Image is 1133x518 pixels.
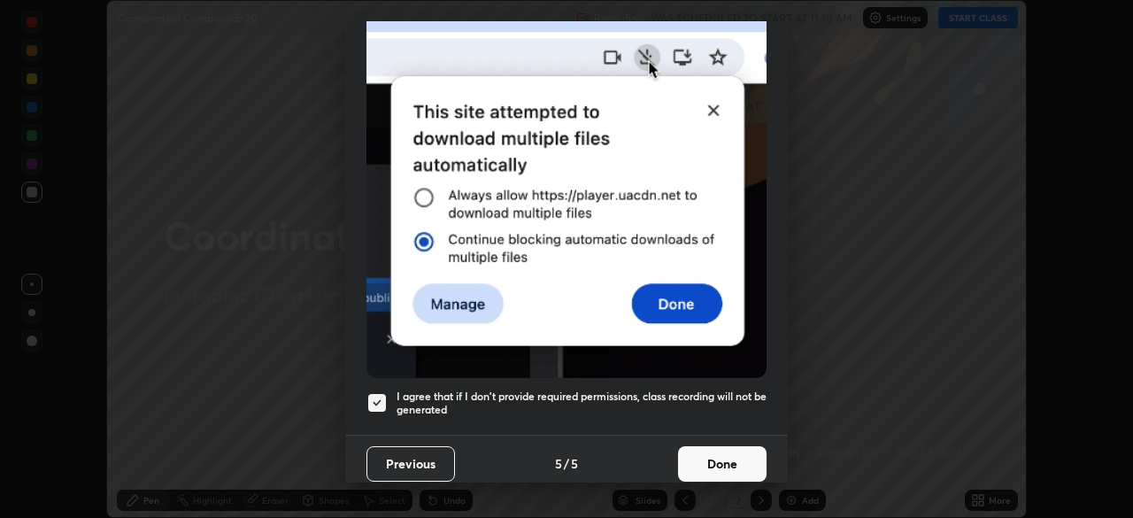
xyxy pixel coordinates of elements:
h4: 5 [555,454,562,473]
h4: / [564,454,569,473]
button: Previous [366,446,455,482]
h4: 5 [571,454,578,473]
h5: I agree that if I don't provide required permissions, class recording will not be generated [397,390,767,417]
button: Done [678,446,767,482]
